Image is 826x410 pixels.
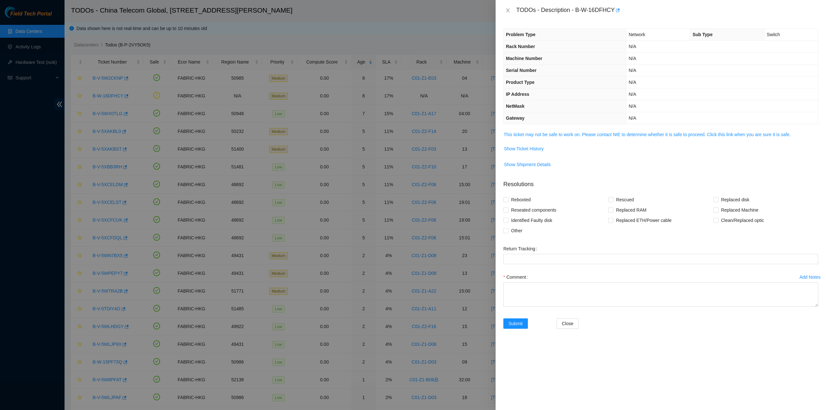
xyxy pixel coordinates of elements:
span: Problem Type [506,32,536,37]
span: Close [562,320,573,327]
label: Comment [503,272,530,282]
span: N/A [629,68,636,73]
span: Rescued [613,195,636,205]
span: N/A [629,104,636,109]
span: Switch [767,32,780,37]
span: Rebooted [509,195,533,205]
span: Machine Number [506,56,542,61]
span: Replaced Machine [719,205,761,215]
span: Show Shipment Details [504,161,551,168]
span: Serial Number [506,68,537,73]
span: Identified Faulty disk [509,215,555,225]
button: Show Ticket History [504,144,544,154]
span: Network [629,32,645,37]
p: Resolutions [503,175,818,189]
span: Other [509,225,525,236]
span: IP Address [506,92,529,97]
span: N/A [629,56,636,61]
button: Add Notes [799,272,821,282]
span: Clean/Replaced optic [719,215,767,225]
input: Return Tracking [503,254,818,264]
span: close [505,8,510,13]
span: Rack Number [506,44,535,49]
button: Close [503,7,512,14]
span: Gateway [506,115,525,121]
span: N/A [629,92,636,97]
span: NetMask [506,104,525,109]
span: Product Type [506,80,534,85]
span: Replaced ETH/Power cable [613,215,674,225]
button: Show Shipment Details [504,159,551,170]
label: Return Tracking [503,244,540,254]
span: Replaced RAM [613,205,649,215]
div: Add Notes [800,275,821,279]
span: Sub Type [692,32,712,37]
span: Replaced disk [719,195,752,205]
span: Show Ticket History [504,145,544,152]
span: N/A [629,115,636,121]
span: N/A [629,80,636,85]
span: N/A [629,44,636,49]
div: TODOs - Description - B-W-16DFHCY [516,5,818,15]
span: Reseated components [509,205,559,215]
span: Submit [509,320,523,327]
textarea: Comment [503,282,818,307]
button: Close [557,318,579,329]
a: This ticket may not be safe to work on. Please contact NIE to determine whether it is safe to pro... [504,132,791,137]
button: Submit [503,318,528,329]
